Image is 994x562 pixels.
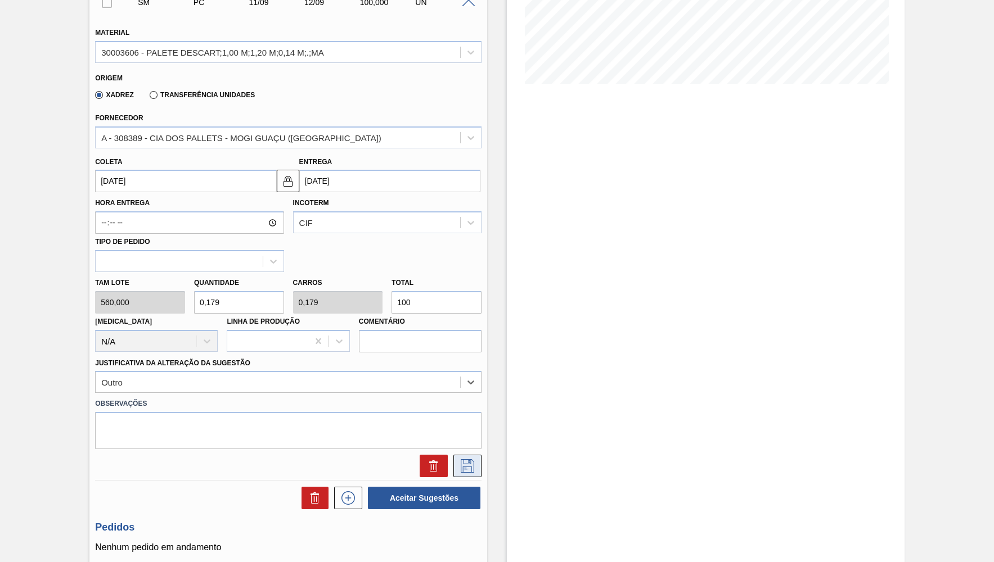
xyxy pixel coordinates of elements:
div: Excluir Sugestão [414,455,448,477]
p: Nenhum pedido em andamento [95,542,482,552]
button: locked [277,170,299,192]
label: Tam lote [95,275,185,291]
div: Outro [101,378,123,387]
label: Transferência Unidades [150,91,255,99]
label: Entrega [299,158,332,166]
input: dd/mm/yyyy [299,170,480,192]
div: Salvar Sugestão [448,455,482,477]
label: [MEDICAL_DATA] [95,318,152,325]
div: Aceitar Sugestões [362,486,482,510]
h3: Pedidos [95,522,482,533]
label: Xadrez [95,91,134,99]
div: A - 308389 - CIA DOS PALLETS - MOGI GUAÇU ([GEOGRAPHIC_DATA]) [101,133,381,142]
input: dd/mm/yyyy [95,170,276,192]
label: Fornecedor [95,114,143,122]
label: Tipo de pedido [95,238,150,246]
label: Total [392,279,413,287]
div: Excluir Sugestões [296,487,329,509]
label: Quantidade [194,279,239,287]
label: Linha de Produção [227,318,300,325]
div: CIF [299,218,313,228]
label: Justificativa da Alteração da Sugestão [95,359,250,367]
label: Comentário [359,314,482,330]
label: Origem [95,74,123,82]
button: Aceitar Sugestões [368,487,480,509]
label: Hora Entrega [95,195,284,211]
label: Carros [293,279,322,287]
div: Nova sugestão [329,487,362,509]
label: Material [95,29,129,37]
label: Coleta [95,158,122,166]
img: locked [281,174,295,188]
label: Observações [95,396,482,412]
div: 30003606 - PALETE DESCART;1,00 M;1,20 M;0,14 M;.;MA [101,47,323,57]
label: Incoterm [293,199,329,207]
